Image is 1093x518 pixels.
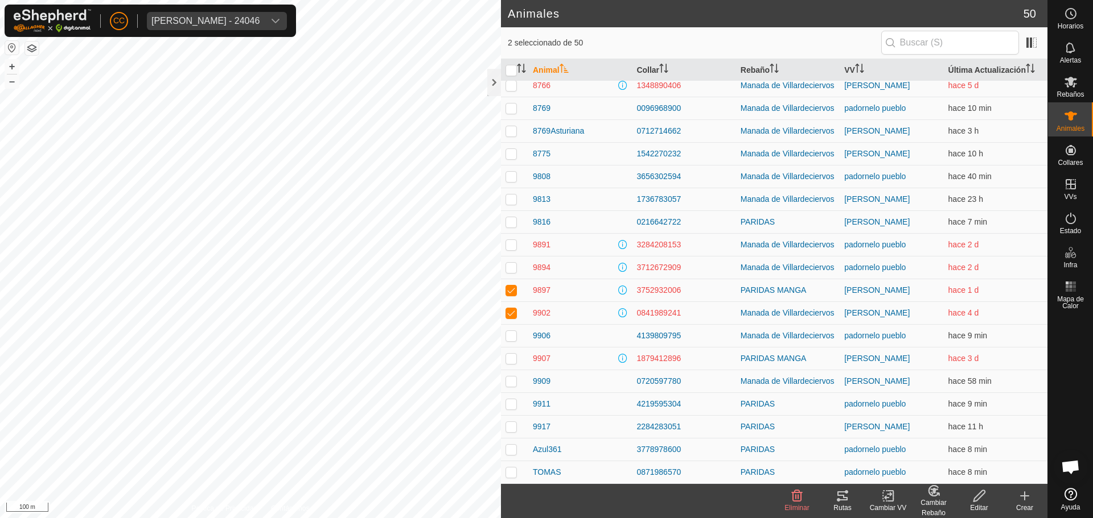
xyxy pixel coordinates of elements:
a: padornelo pueblo [844,467,906,476]
p-sorticon: Activar para ordenar [1026,65,1035,74]
div: 1542270232 [636,148,731,160]
div: Rutas [820,503,865,513]
div: Manada de Villardeciervos [741,262,835,273]
span: 9891 [533,239,550,251]
a: [PERSON_NAME] [844,126,910,135]
span: 9808 [533,171,550,183]
div: Manada de Villardeciervos [741,80,835,92]
span: 11 sept 2025, 16:30 [948,217,987,226]
div: [PERSON_NAME] - 24046 [151,16,260,26]
span: Rebaños [1057,91,1084,98]
div: Cambiar Rebaño [911,498,956,518]
span: 9911 [533,398,550,410]
div: Manada de Villardeciervos [741,330,835,342]
span: Azul361 [533,444,562,455]
span: 11 sept 2025, 15:39 [948,376,992,386]
span: 8769 [533,102,550,114]
span: 10 sept 2025, 16:47 [948,194,984,204]
span: 50 [1024,5,1036,22]
button: Restablecer Mapa [5,41,19,55]
th: Última Actualización [944,59,1047,81]
img: Logo Gallagher [14,9,91,32]
span: 8769Asturiana [533,125,584,137]
a: [PERSON_NAME] [844,217,910,226]
div: Crear [1002,503,1047,513]
p-sorticon: Activar para ordenar [560,65,569,74]
a: padornelo pueblo [844,240,906,249]
span: 11 sept 2025, 16:28 [948,399,987,408]
div: PARIDAS [741,466,835,478]
a: padornelo pueblo [844,263,906,272]
span: 8766 [533,80,550,92]
a: [PERSON_NAME] [844,194,910,204]
span: Estado [1060,227,1081,234]
span: 11 sept 2025, 5:48 [948,149,984,158]
span: 11 sept 2025, 16:28 [948,331,987,340]
div: 1879412896 [636,353,731,364]
a: padornelo pueblo [844,399,906,408]
div: 0712714662 [636,125,731,137]
span: 9906 [533,330,550,342]
div: Manada de Villardeciervos [741,193,835,205]
span: 9902 [533,307,550,319]
div: Cambiar VV [865,503,911,513]
div: 3284208153 [636,239,731,251]
a: Política de Privacidad [192,503,257,513]
a: [PERSON_NAME] [844,285,910,295]
span: 11 sept 2025, 5:30 [948,422,984,431]
div: 1348890406 [636,80,731,92]
div: Manada de Villardeciervos [741,375,835,387]
button: + [5,60,19,73]
span: 9894 [533,262,550,273]
span: 9816 [533,216,550,228]
div: Manada de Villardeciervos [741,307,835,319]
div: Chat abierto [1054,450,1088,484]
a: Contáctenos [271,503,309,513]
div: 4219595304 [636,398,731,410]
div: 0720597780 [636,375,731,387]
div: PARIDAS [741,398,835,410]
span: 9 sept 2025, 6:09 [948,240,979,249]
span: 7 sept 2025, 12:29 [948,308,979,317]
div: 3778978600 [636,444,731,455]
div: Manada de Villardeciervos [741,171,835,183]
div: Editar [956,503,1002,513]
div: PARIDAS [741,421,835,433]
span: 8775 [533,148,550,160]
span: 11 sept 2025, 16:28 [948,103,992,113]
span: 9917 [533,421,550,433]
span: 6 sept 2025, 9:47 [948,81,979,90]
a: [PERSON_NAME] [844,81,910,90]
span: TOMAS [533,466,561,478]
button: – [5,74,19,88]
div: dropdown trigger [264,12,287,30]
a: [PERSON_NAME] [844,422,910,431]
a: [PERSON_NAME] [844,308,910,317]
span: Melquiades Almagro Garcia - 24046 [147,12,264,30]
p-sorticon: Activar para ordenar [855,65,864,74]
div: PARIDAS [741,216,835,228]
span: CC [113,15,125,27]
span: 11 sept 2025, 15:57 [948,172,992,181]
span: Animales [1057,125,1084,132]
span: 7 sept 2025, 18:47 [948,354,979,363]
span: 9907 [533,353,550,364]
a: Ayuda [1048,483,1093,515]
div: 0841989241 [636,307,731,319]
span: 2 seleccionado de 50 [508,37,881,49]
div: 0871986570 [636,466,731,478]
div: 4139809795 [636,330,731,342]
div: PARIDAS MANGA [741,284,835,296]
button: Capas del Mapa [25,42,39,55]
span: 9813 [533,193,550,205]
a: padornelo pueblo [844,103,906,113]
a: padornelo pueblo [844,445,906,454]
div: Manada de Villardeciervos [741,125,835,137]
p-sorticon: Activar para ordenar [517,65,526,74]
span: 11 sept 2025, 12:58 [948,126,979,135]
h2: Animales [508,7,1024,20]
span: Mapa de Calor [1051,296,1090,309]
div: 3752932006 [636,284,731,296]
th: Rebaño [736,59,840,81]
th: Animal [528,59,632,81]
